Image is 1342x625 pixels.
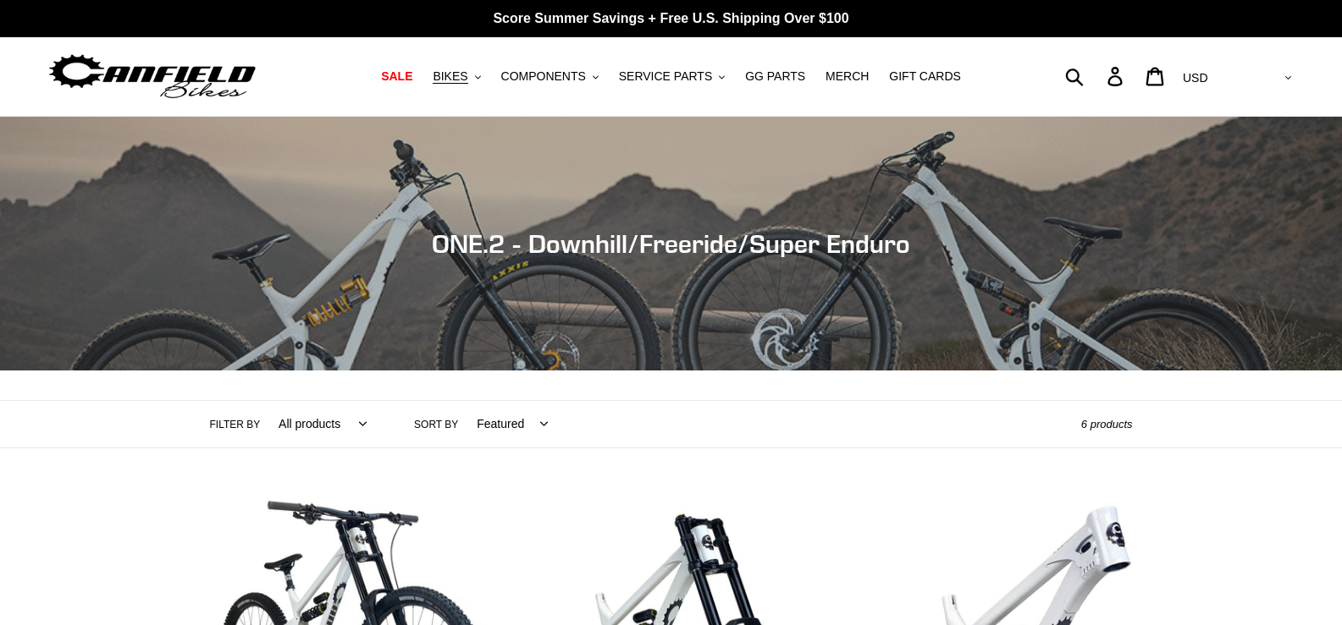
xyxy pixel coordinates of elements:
[817,65,877,88] a: MERCH
[1074,58,1118,95] input: Search
[433,69,467,84] span: BIKES
[1081,418,1133,430] span: 6 products
[619,69,712,84] span: SERVICE PARTS
[745,69,805,84] span: GG PARTS
[414,417,458,432] label: Sort by
[432,228,910,259] span: ONE.2 - Downhill/Freeride/Super Enduro
[424,65,489,88] button: BIKES
[737,65,814,88] a: GG PARTS
[826,69,869,84] span: MERCH
[47,50,258,103] img: Canfield Bikes
[881,65,969,88] a: GIFT CARDS
[889,69,961,84] span: GIFT CARDS
[373,65,421,88] a: SALE
[501,69,586,84] span: COMPONENTS
[210,417,261,432] label: Filter by
[493,65,607,88] button: COMPONENTS
[381,69,412,84] span: SALE
[610,65,733,88] button: SERVICE PARTS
